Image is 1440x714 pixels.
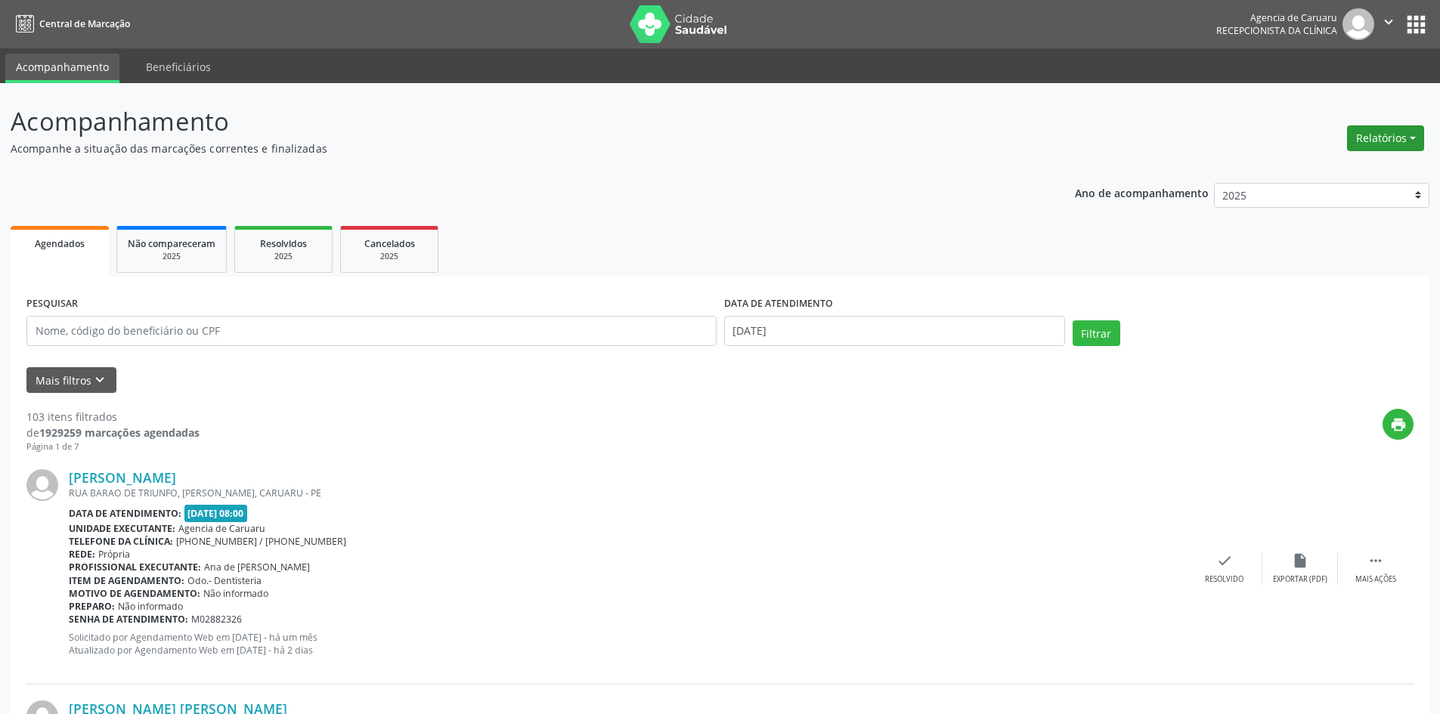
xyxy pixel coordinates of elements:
img: img [26,469,58,501]
span: [PHONE_NUMBER] / [PHONE_NUMBER] [176,535,346,548]
span: Não compareceram [128,237,215,250]
i: check [1216,552,1233,569]
button: print [1383,409,1414,440]
div: Resolvido [1205,574,1243,585]
b: Senha de atendimento: [69,613,188,626]
a: Acompanhamento [5,54,119,83]
span: Resolvidos [260,237,307,250]
div: Exportar (PDF) [1273,574,1327,585]
button:  [1374,8,1403,40]
p: Acompanhe a situação das marcações correntes e finalizadas [11,141,1004,156]
label: DATA DE ATENDIMENTO [724,292,833,316]
span: Agendados [35,237,85,250]
i:  [1380,14,1397,30]
button: Filtrar [1073,320,1120,346]
i: keyboard_arrow_down [91,372,108,388]
label: PESQUISAR [26,292,78,316]
span: Agencia de Caruaru [178,522,265,535]
span: Ana de [PERSON_NAME] [204,561,310,573]
p: Acompanhamento [11,103,1004,141]
button: apps [1403,11,1429,38]
i: print [1390,416,1407,433]
b: Unidade executante: [69,522,175,535]
button: Mais filtroskeyboard_arrow_down [26,367,116,394]
span: [DATE] 08:00 [184,505,248,522]
img: img [1342,8,1374,40]
p: Solicitado por Agendamento Web em [DATE] - há um mês Atualizado por Agendamento Web em [DATE] - h... [69,631,1187,657]
div: Mais ações [1355,574,1396,585]
b: Rede: [69,548,95,561]
b: Preparo: [69,600,115,613]
i: insert_drive_file [1292,552,1308,569]
b: Profissional executante: [69,561,201,573]
a: Central de Marcação [11,11,130,36]
a: Beneficiários [135,54,221,80]
span: Própria [98,548,130,561]
div: RUA BARAO DE TRIUNFO, [PERSON_NAME], CARUARU - PE [69,487,1187,499]
span: Cancelados [364,237,415,250]
b: Telefone da clínica: [69,535,173,548]
div: 2025 [128,251,215,262]
div: 103 itens filtrados [26,409,200,425]
span: Central de Marcação [39,17,130,30]
a: [PERSON_NAME] [69,469,176,486]
i:  [1367,552,1384,569]
p: Ano de acompanhamento [1075,183,1209,202]
button: Relatórios [1347,125,1424,151]
div: de [26,425,200,440]
b: Item de agendamento: [69,574,184,587]
b: Data de atendimento: [69,507,181,520]
div: Página 1 de 7 [26,440,200,453]
strong: 1929259 marcações agendadas [39,425,200,440]
span: Odo.- Dentisteria [187,574,262,587]
span: Recepcionista da clínica [1216,24,1337,37]
div: Agencia de Caruaru [1216,11,1337,24]
span: Não informado [118,600,183,613]
span: Não informado [203,587,268,600]
div: 2025 [351,251,427,262]
input: Selecione um intervalo [724,316,1065,346]
input: Nome, código do beneficiário ou CPF [26,316,717,346]
b: Motivo de agendamento: [69,587,200,600]
div: 2025 [246,251,321,262]
span: M02882326 [191,613,242,626]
